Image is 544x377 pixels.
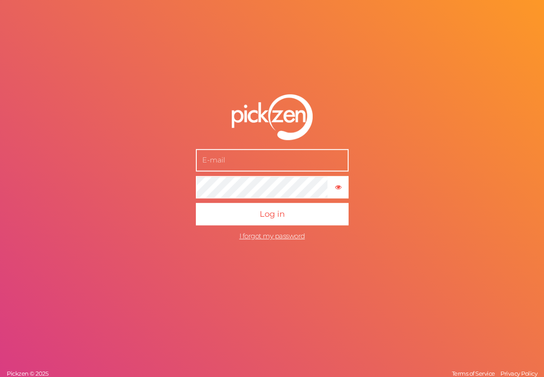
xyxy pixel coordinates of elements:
[239,232,305,240] a: I forgot my password
[232,94,313,140] img: pz-logo-white.png
[196,203,349,225] button: Log in
[450,370,497,377] a: Terms of Service
[498,370,540,377] a: Privacy Policy
[500,370,537,377] span: Privacy Policy
[4,370,50,377] a: Pickzen © 2025
[260,209,285,219] span: Log in
[452,370,495,377] span: Terms of Service
[196,149,349,171] input: E-mail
